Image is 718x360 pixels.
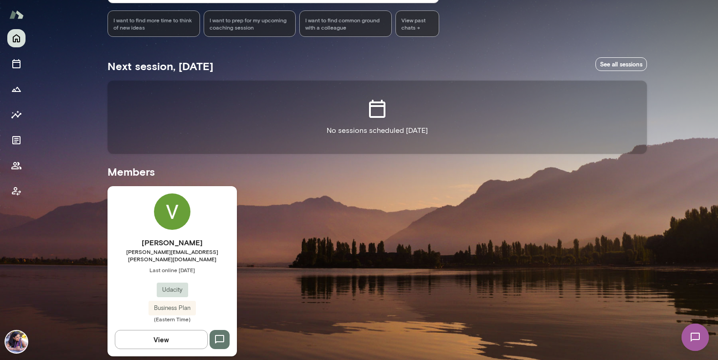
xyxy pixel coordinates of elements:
[108,164,647,179] h5: Members
[108,266,237,274] span: Last online [DATE]
[108,59,213,73] h5: Next session, [DATE]
[108,237,237,248] h6: [PERSON_NAME]
[5,331,27,353] img: Aradhana Goel
[395,10,439,37] span: View past chats ->
[7,157,26,175] button: Members
[108,10,200,37] div: I want to find more time to think of new ideas
[7,80,26,98] button: Growth Plan
[108,315,237,323] span: (Eastern Time)
[595,57,647,71] a: See all sessions
[7,131,26,149] button: Documents
[299,10,392,37] div: I want to find common ground with a colleague
[157,285,188,294] span: Udacity
[9,6,24,23] img: Mento
[210,16,290,31] span: I want to prep for my upcoming coaching session
[113,16,194,31] span: I want to find more time to think of new ideas
[7,106,26,124] button: Insights
[327,125,428,136] p: No sessions scheduled [DATE]
[149,304,196,313] span: Business Plan
[7,55,26,73] button: Sessions
[305,16,386,31] span: I want to find common ground with a colleague
[7,29,26,47] button: Home
[204,10,296,37] div: I want to prep for my upcoming coaching session
[115,330,208,349] button: View
[154,193,190,230] img: Varnit Grewal
[108,248,237,263] span: [PERSON_NAME][EMAIL_ADDRESS][PERSON_NAME][DOMAIN_NAME]
[7,182,26,200] button: Client app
